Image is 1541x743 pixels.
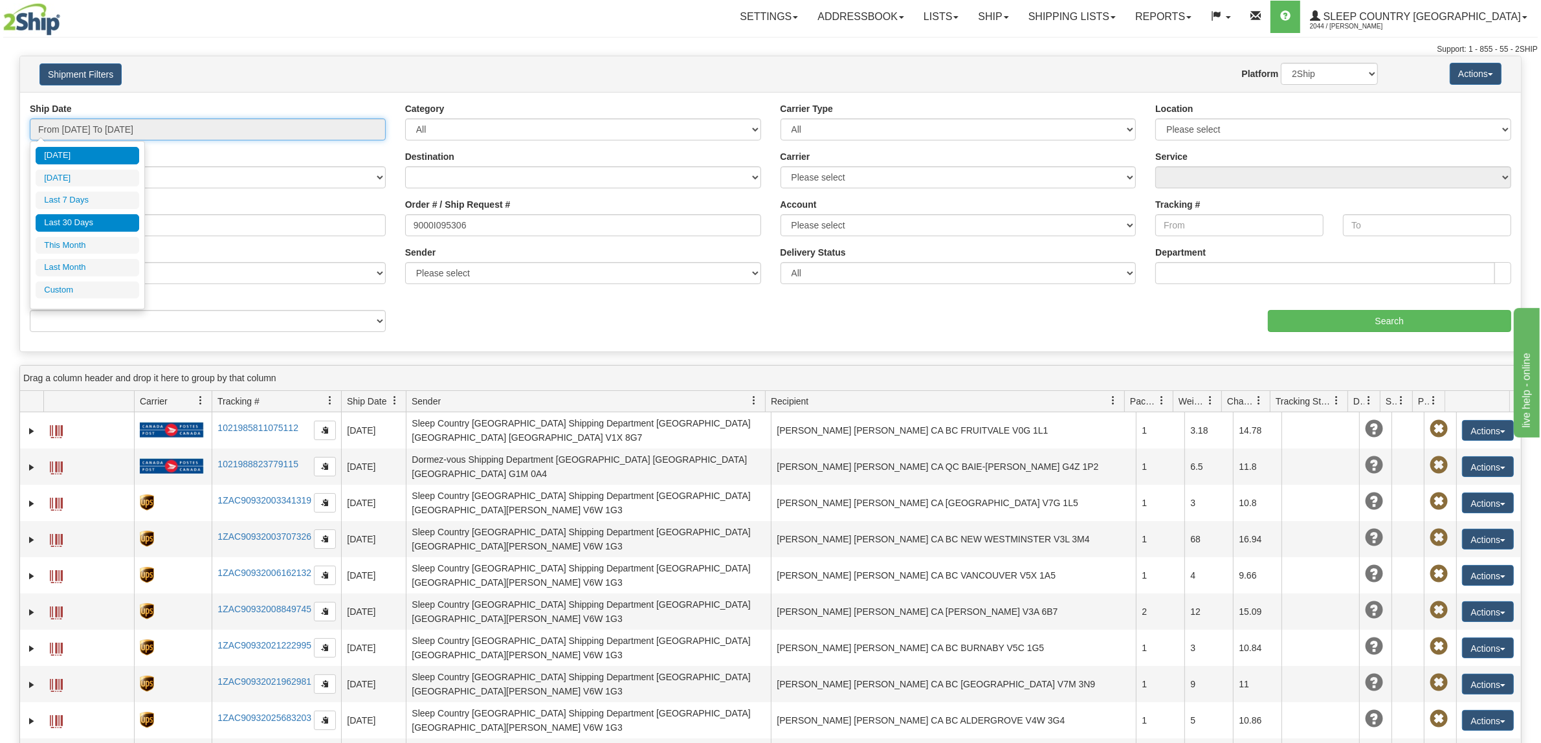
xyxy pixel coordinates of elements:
td: Sleep Country [GEOGRAPHIC_DATA] Shipping Department [GEOGRAPHIC_DATA] [GEOGRAPHIC_DATA][PERSON_NA... [406,630,771,666]
a: Expand [25,570,38,582]
button: Copy to clipboard [314,529,336,549]
td: 11.8 [1233,449,1281,485]
button: Actions [1450,63,1502,85]
button: Copy to clipboard [314,421,336,440]
td: 9.66 [1233,557,1281,593]
a: Expand [25,461,38,474]
div: live help - online [10,8,120,23]
label: Carrier Type [781,102,833,115]
label: Service [1155,150,1188,163]
button: Copy to clipboard [314,711,336,730]
td: 16.94 [1233,521,1281,557]
td: [DATE] [341,666,406,702]
label: Category [405,102,445,115]
span: Ship Date [347,395,386,408]
td: 6.5 [1184,449,1233,485]
img: 8 - UPS [140,531,153,547]
td: [DATE] [341,485,406,521]
li: Last Month [36,259,139,276]
li: Custom [36,282,139,299]
a: Label [50,564,63,585]
span: Pickup Not Assigned [1430,710,1448,728]
a: Sender filter column settings [743,390,765,412]
button: Actions [1462,565,1514,586]
td: [PERSON_NAME] [PERSON_NAME] CA BC VANCOUVER V5X 1A5 [771,557,1136,593]
a: Expand [25,533,38,546]
a: Tracking Status filter column settings [1325,390,1347,412]
span: Unknown [1365,493,1383,511]
a: Pickup Status filter column settings [1423,390,1445,412]
label: Order # / Ship Request # [405,198,511,211]
td: 14.78 [1233,412,1281,449]
a: Tracking # filter column settings [319,390,341,412]
td: 10.84 [1233,630,1281,666]
a: Label [50,528,63,549]
td: [PERSON_NAME] [PERSON_NAME] CA BC BURNABY V5C 1G5 [771,630,1136,666]
span: Weight [1179,395,1206,408]
img: 20 - Canada Post [140,422,203,438]
span: Unknown [1365,565,1383,583]
a: Packages filter column settings [1151,390,1173,412]
span: Unknown [1365,674,1383,692]
td: [DATE] [341,593,406,630]
label: Carrier [781,150,810,163]
td: 1 [1136,666,1184,702]
a: Ship Date filter column settings [384,390,406,412]
img: 8 - UPS [140,494,153,511]
span: Tracking # [217,395,260,408]
a: 1021985811075112 [217,423,298,433]
li: Last 30 Days [36,214,139,232]
label: Tracking # [1155,198,1200,211]
span: Pickup Not Assigned [1430,456,1448,474]
span: Packages [1130,395,1157,408]
button: Copy to clipboard [314,493,336,513]
button: Actions [1462,638,1514,658]
button: Copy to clipboard [314,602,336,621]
td: 68 [1184,521,1233,557]
span: Pickup Not Assigned [1430,493,1448,511]
a: Recipient filter column settings [1102,390,1124,412]
a: Expand [25,678,38,691]
td: [DATE] [341,412,406,449]
li: [DATE] [36,147,139,164]
button: Actions [1462,456,1514,477]
input: To [1343,214,1511,236]
span: Pickup Not Assigned [1430,638,1448,656]
td: 2 [1136,593,1184,630]
td: 10.86 [1233,702,1281,738]
a: Reports [1125,1,1201,33]
input: Search [1268,310,1512,332]
td: Sleep Country [GEOGRAPHIC_DATA] Shipping Department [GEOGRAPHIC_DATA] [GEOGRAPHIC_DATA][PERSON_NA... [406,593,771,630]
li: Last 7 Days [36,192,139,209]
td: 15.09 [1233,593,1281,630]
img: 20 - Canada Post [140,458,203,474]
a: Label [50,601,63,621]
span: 2044 / [PERSON_NAME] [1310,20,1407,33]
td: 11 [1233,666,1281,702]
td: [PERSON_NAME] [PERSON_NAME] CA [PERSON_NAME] V3A 6B7 [771,593,1136,630]
span: Pickup Not Assigned [1430,674,1448,692]
td: [DATE] [341,702,406,738]
td: [PERSON_NAME] [PERSON_NAME] CA BC FRUITVALE V0G 1L1 [771,412,1136,449]
a: Shipment Issues filter column settings [1390,390,1412,412]
div: grid grouping header [20,366,1521,391]
input: From [1155,214,1324,236]
td: 1 [1136,449,1184,485]
a: 1021988823779115 [217,459,298,469]
span: Pickup Not Assigned [1430,420,1448,438]
button: Actions [1462,601,1514,622]
span: Sender [412,395,441,408]
a: Label [50,492,63,513]
button: Actions [1462,529,1514,549]
td: 5 [1184,702,1233,738]
td: [PERSON_NAME] [PERSON_NAME] CA BC ALDERGROVE V4W 3G4 [771,702,1136,738]
span: Pickup Not Assigned [1430,601,1448,619]
a: Shipping lists [1019,1,1125,33]
td: Dormez-vous Shipping Department [GEOGRAPHIC_DATA] [GEOGRAPHIC_DATA] [GEOGRAPHIC_DATA] G1M 0A4 [406,449,771,485]
a: Charge filter column settings [1248,390,1270,412]
a: Expand [25,642,38,655]
td: 1 [1136,557,1184,593]
label: Department [1155,246,1206,259]
td: [DATE] [341,521,406,557]
button: Actions [1462,493,1514,513]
